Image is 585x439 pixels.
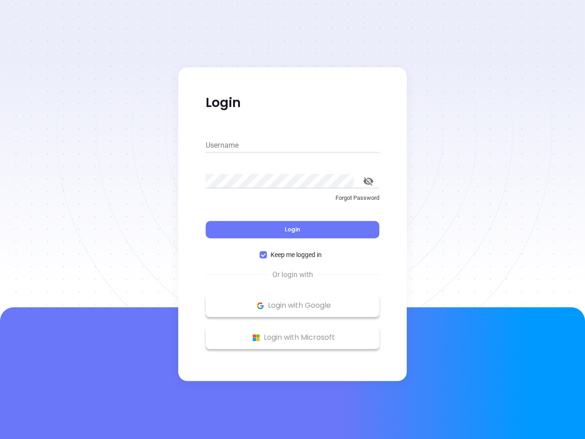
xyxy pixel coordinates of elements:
button: Microsoft Logo Login with Microsoft [206,326,379,349]
button: Login [206,221,379,238]
img: Google Logo [255,300,266,311]
p: Login with Google [210,299,375,312]
p: Login with Microsoft [210,331,375,344]
p: Login [206,95,379,111]
span: Keep me logged in [267,250,325,260]
a: Forgot Password [206,193,379,210]
span: Login [285,225,300,233]
span: Or login with [268,269,318,280]
p: Forgot Password [206,193,379,203]
img: Microsoft Logo [250,332,262,343]
button: Google Logo Login with Google [206,294,379,317]
button: toggle password visibility [357,170,379,192]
